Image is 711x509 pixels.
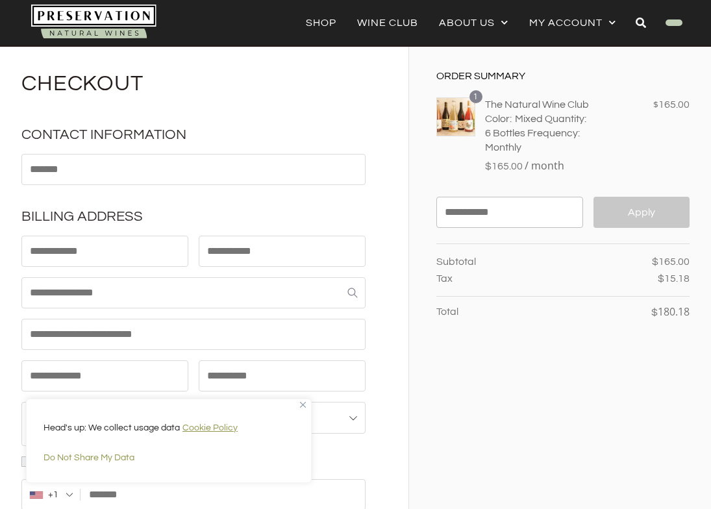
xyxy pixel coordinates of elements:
[527,126,580,140] dt: Frequency:
[473,91,478,102] span: 1
[44,446,294,469] button: Do Not Share My Data
[651,304,690,319] bdi: 180.18
[357,14,418,32] a: Wine Club
[525,158,564,173] span: / month
[21,208,366,225] h2: Billing Address
[485,161,492,171] span: $
[21,402,188,446] strong: [GEOGRAPHIC_DATA] ([GEOGRAPHIC_DATA])
[652,256,690,267] bdi: 165.00
[436,69,690,83] div: Order Summary
[515,112,543,126] p: Mixed
[545,112,586,126] dt: Quantity:
[658,271,664,286] span: $
[652,255,658,269] span: $
[21,76,366,92] h3: Checkout
[48,490,58,499] div: +1
[485,97,594,155] span: The Natural Wine Club
[485,161,523,171] bdi: 165.00
[44,420,294,436] p: Head's up: We collect usage data
[436,271,453,286] span: Tax
[436,304,458,319] span: Total
[593,197,690,228] button: Apply
[436,97,475,136] img: The Natural Wine Club
[306,14,336,32] a: Shop
[658,273,690,284] bdi: 15.18
[651,305,658,319] span: $
[485,140,521,155] p: Monthly
[306,14,616,32] nav: Menu
[31,5,156,40] img: Natural-organic-biodynamic-wine
[300,402,306,408] img: Close
[21,127,366,143] h2: Contact Information
[653,98,658,110] span: $
[21,456,32,467] input: Use a different shipping address(optional)
[485,126,525,140] p: 6 Bottles
[529,14,616,32] a: My account
[182,423,238,433] a: Cookie Policy
[485,112,512,126] dt: Color:
[21,456,366,469] label: Use a different shipping address
[436,255,476,269] span: Subtotal
[439,14,508,32] a: About Us
[653,99,690,110] bdi: 165.00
